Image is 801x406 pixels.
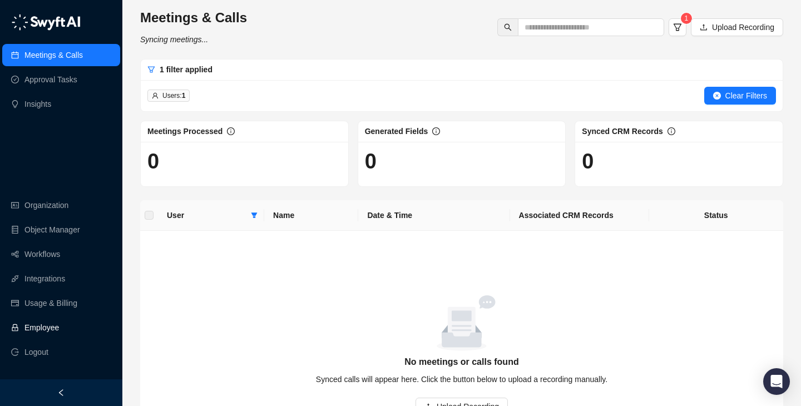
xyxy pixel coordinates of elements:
[264,200,358,231] th: Name
[673,23,682,32] span: filter
[691,18,783,36] button: Upload Recording
[685,14,689,22] span: 1
[57,389,65,397] span: left
[140,9,247,27] h3: Meetings & Calls
[24,68,77,91] a: Approval Tasks
[147,127,222,136] span: Meetings Processed
[24,44,83,66] a: Meetings & Calls
[140,35,208,44] i: Syncing meetings...
[725,90,767,102] span: Clear Filters
[649,200,783,231] th: Status
[24,292,77,314] a: Usage & Billing
[704,87,776,105] button: Clear Filters
[24,316,59,339] a: Employee
[24,243,60,265] a: Workflows
[24,194,68,216] a: Organization
[249,207,260,224] span: filter
[700,23,708,31] span: upload
[147,148,342,174] h1: 0
[24,268,65,290] a: Integrations
[316,375,607,384] span: Synced calls will appear here. Click the button below to upload a recording manually.
[712,21,774,33] span: Upload Recording
[154,355,770,369] h5: No meetings or calls found
[763,368,790,395] div: Open Intercom Messenger
[24,341,48,363] span: Logout
[510,200,649,231] th: Associated CRM Records
[251,212,258,219] span: filter
[358,200,510,231] th: Date & Time
[582,148,776,174] h1: 0
[167,209,246,221] span: User
[162,92,185,100] span: Users:
[227,127,235,135] span: info-circle
[713,92,721,100] span: close-circle
[24,93,51,115] a: Insights
[667,127,675,135] span: info-circle
[160,65,212,74] span: 1 filter applied
[147,66,155,73] span: filter
[365,127,428,136] span: Generated Fields
[11,348,19,356] span: logout
[681,13,692,24] sup: 1
[504,23,512,31] span: search
[11,14,81,31] img: logo-05li4sbe.png
[24,219,80,241] a: Object Manager
[182,92,186,100] b: 1
[365,148,559,174] h1: 0
[152,92,159,99] span: user
[582,127,662,136] span: Synced CRM Records
[432,127,440,135] span: info-circle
